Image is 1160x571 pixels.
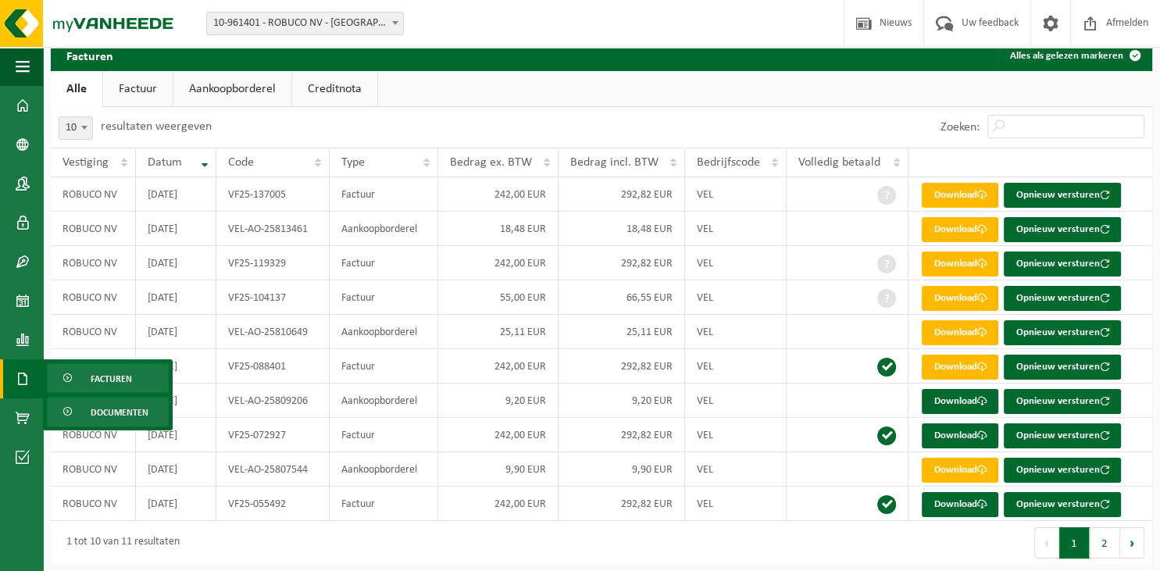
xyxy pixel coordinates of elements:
[330,315,439,349] td: Aankoopborderel
[216,487,329,521] td: VF25-055492
[922,252,998,277] a: Download
[438,315,559,349] td: 25,11 EUR
[559,177,685,212] td: 292,82 EUR
[559,246,685,280] td: 292,82 EUR
[559,452,685,487] td: 9,90 EUR
[922,492,998,517] a: Download
[438,384,559,418] td: 9,20 EUR
[148,156,182,169] span: Datum
[1004,492,1121,517] button: Opnieuw versturen
[62,156,109,169] span: Vestiging
[1004,320,1121,345] button: Opnieuw versturen
[216,452,329,487] td: VEL-AO-25807544
[922,183,998,208] a: Download
[438,177,559,212] td: 242,00 EUR
[559,487,685,521] td: 292,82 EUR
[685,384,787,418] td: VEL
[438,487,559,521] td: 242,00 EUR
[922,355,998,380] a: Download
[330,246,439,280] td: Factuur
[1004,183,1121,208] button: Opnieuw versturen
[216,177,329,212] td: VF25-137005
[559,212,685,246] td: 18,48 EUR
[59,117,92,139] span: 10
[559,384,685,418] td: 9,20 EUR
[1034,527,1059,559] button: Previous
[330,177,439,212] td: Factuur
[136,315,217,349] td: [DATE]
[1004,389,1121,414] button: Opnieuw versturen
[922,423,998,448] a: Download
[136,212,217,246] td: [DATE]
[998,40,1151,71] button: Alles als gelezen markeren
[559,280,685,315] td: 66,55 EUR
[51,280,136,315] td: ROBUCO NV
[438,452,559,487] td: 9,90 EUR
[228,156,254,169] span: Code
[330,280,439,315] td: Factuur
[798,156,880,169] span: Volledig betaald
[136,246,217,280] td: [DATE]
[136,452,217,487] td: [DATE]
[101,120,212,133] label: resultaten weergeven
[940,121,980,134] label: Zoeken:
[330,418,439,452] td: Factuur
[341,156,365,169] span: Type
[216,246,329,280] td: VF25-119329
[136,280,217,315] td: [DATE]
[330,384,439,418] td: Aankoopborderel
[685,280,787,315] td: VEL
[136,177,217,212] td: [DATE]
[438,280,559,315] td: 55,00 EUR
[216,384,329,418] td: VEL-AO-25809206
[330,349,439,384] td: Factuur
[216,315,329,349] td: VEL-AO-25810649
[1120,527,1144,559] button: Next
[216,349,329,384] td: VF25-088401
[559,349,685,384] td: 292,82 EUR
[47,363,169,393] a: Facturen
[51,315,136,349] td: ROBUCO NV
[59,116,93,140] span: 10
[1004,423,1121,448] button: Opnieuw versturen
[103,71,173,107] a: Factuur
[330,487,439,521] td: Factuur
[173,71,291,107] a: Aankoopborderel
[559,315,685,349] td: 25,11 EUR
[216,418,329,452] td: VF25-072927
[51,487,136,521] td: ROBUCO NV
[1059,527,1090,559] button: 1
[91,364,132,394] span: Facturen
[685,177,787,212] td: VEL
[330,212,439,246] td: Aankoopborderel
[216,280,329,315] td: VF25-104137
[438,212,559,246] td: 18,48 EUR
[51,177,136,212] td: ROBUCO NV
[51,452,136,487] td: ROBUCO NV
[91,398,148,427] span: Documenten
[51,246,136,280] td: ROBUCO NV
[922,389,998,414] a: Download
[1004,355,1121,380] button: Opnieuw versturen
[685,418,787,452] td: VEL
[1090,527,1120,559] button: 2
[685,315,787,349] td: VEL
[685,246,787,280] td: VEL
[292,71,377,107] a: Creditnota
[51,212,136,246] td: ROBUCO NV
[59,529,180,557] div: 1 tot 10 van 11 resultaten
[922,320,998,345] a: Download
[216,212,329,246] td: VEL-AO-25813461
[51,40,129,70] h2: Facturen
[136,418,217,452] td: [DATE]
[1004,252,1121,277] button: Opnieuw versturen
[922,458,998,483] a: Download
[559,418,685,452] td: 292,82 EUR
[51,349,136,384] td: ROBUCO NV
[438,246,559,280] td: 242,00 EUR
[136,487,217,521] td: [DATE]
[136,349,217,384] td: [DATE]
[685,349,787,384] td: VEL
[685,487,787,521] td: VEL
[47,397,169,426] a: Documenten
